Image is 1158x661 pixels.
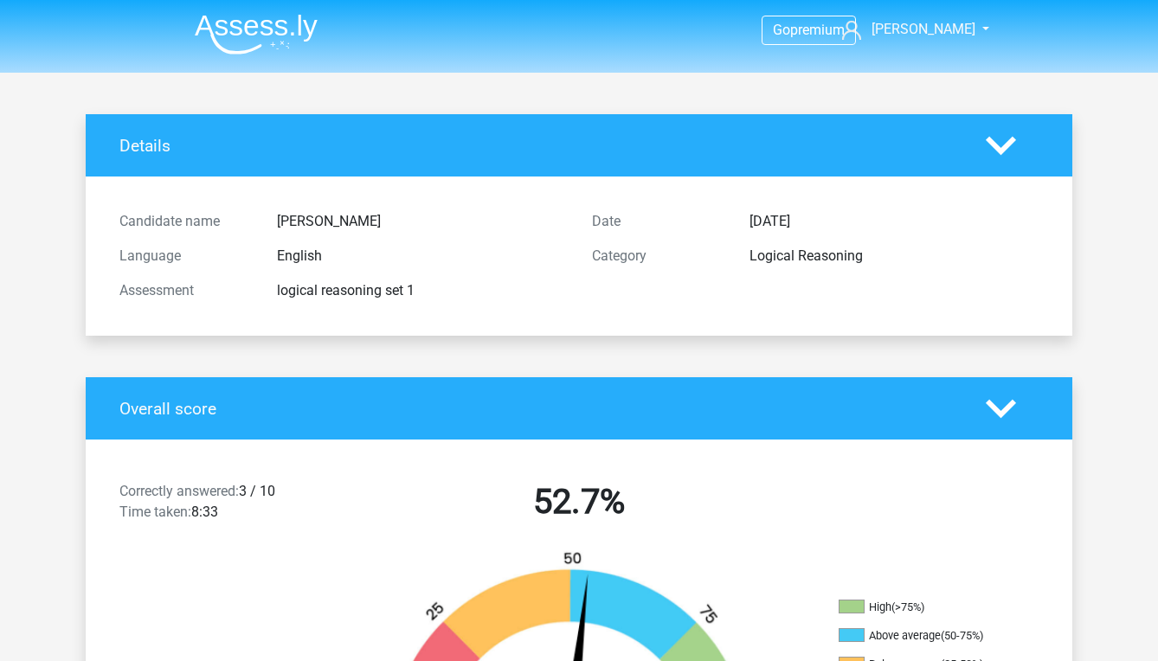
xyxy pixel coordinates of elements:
[264,211,579,232] div: [PERSON_NAME]
[835,19,977,40] a: [PERSON_NAME]
[195,14,318,55] img: Assessly
[106,481,343,529] div: 3 / 10 8:33
[579,246,737,266] div: Category
[790,22,845,38] span: premium
[737,246,1052,266] div: Logical Reasoning
[839,628,1012,644] li: Above average
[106,211,264,232] div: Candidate name
[119,136,960,156] h4: Details
[872,21,975,37] span: [PERSON_NAME]
[762,18,855,42] a: Gopremium
[941,629,983,642] div: (50-75%)
[264,280,579,301] div: logical reasoning set 1
[839,600,1012,615] li: High
[891,600,924,613] div: (>75%)
[119,504,191,520] span: Time taken:
[356,481,802,523] h2: 52.7%
[119,483,239,499] span: Correctly answered:
[106,246,264,266] div: Language
[579,211,737,232] div: Date
[773,22,790,38] span: Go
[737,211,1052,232] div: [DATE]
[264,246,579,266] div: English
[106,280,264,301] div: Assessment
[119,399,960,419] h4: Overall score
